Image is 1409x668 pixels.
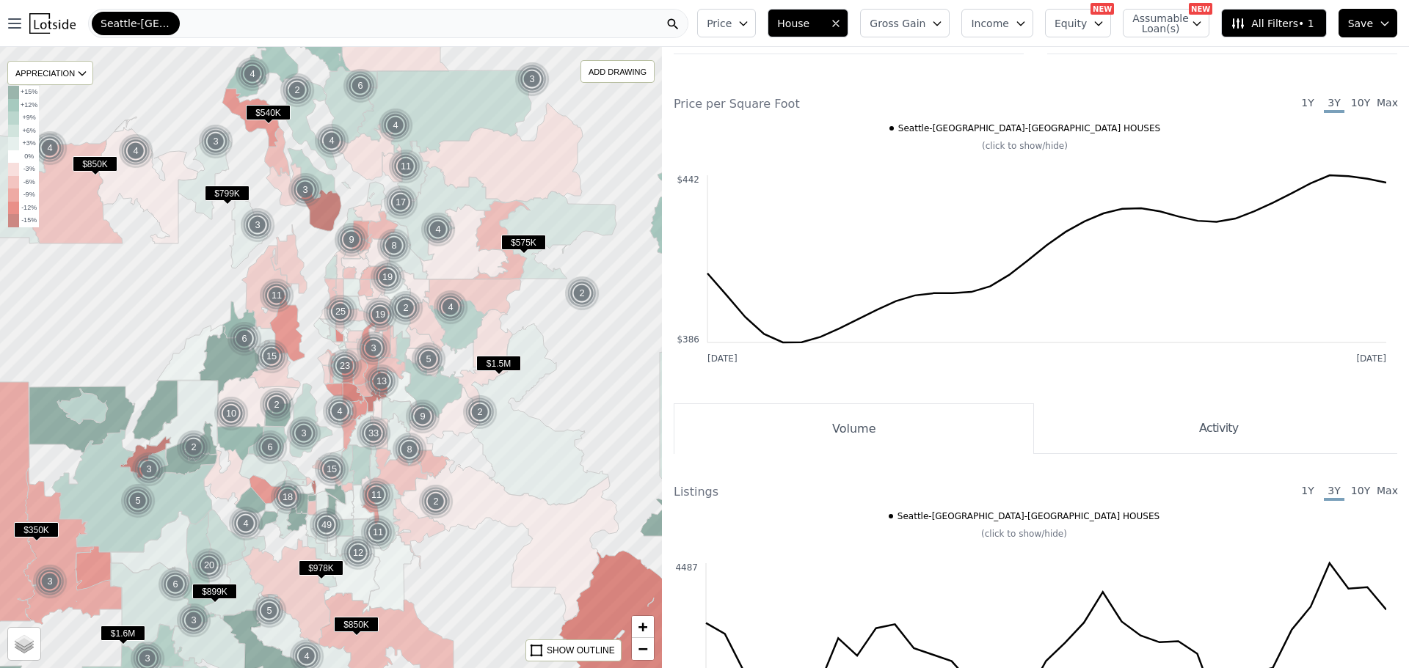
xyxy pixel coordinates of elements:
[246,105,291,126] div: $540K
[376,228,412,263] div: 8
[870,16,925,31] span: Gross Gain
[898,510,1159,522] span: Seattle-[GEOGRAPHIC_DATA]-[GEOGRAPHIC_DATA] HOUSES
[32,131,68,166] div: 4
[677,334,699,345] text: $386
[674,95,1035,113] div: Price per Square Foot
[176,603,211,638] div: 3
[259,387,295,422] img: g1.png
[462,394,498,430] img: g1.png
[240,208,275,243] div: 3
[314,123,349,158] div: 4
[19,137,39,150] td: +3%
[564,276,600,311] img: g1.png
[101,625,145,641] span: $1.6M
[1377,95,1397,113] span: Max
[677,175,699,185] text: $442
[388,290,423,326] div: 2
[198,124,234,159] img: g1.png
[378,108,414,143] img: g1.png
[280,73,315,108] div: 2
[638,617,648,636] span: +
[334,617,379,638] div: $850K
[246,105,291,120] span: $540K
[392,432,428,467] img: g1.png
[1377,483,1397,501] span: Max
[14,522,59,543] div: $350K
[632,638,654,660] a: Zoom out
[364,364,399,399] div: 13
[227,321,263,356] img: g1.png
[341,535,376,570] div: 12
[252,430,288,465] div: 6
[158,567,193,602] div: 6
[19,202,39,215] td: -12%
[19,99,39,112] td: +12%
[334,222,370,257] img: g1.png
[252,593,287,628] div: 5
[370,260,405,295] div: 19
[118,133,154,169] img: g1.png
[1324,95,1344,113] span: 3Y
[343,68,378,103] div: 6
[327,348,363,383] img: g1.png
[259,278,294,313] div: 11
[120,483,156,518] div: 5
[501,235,546,250] span: $575K
[1034,403,1397,454] button: Activity
[356,331,392,366] img: g1.png
[73,156,117,172] span: $850K
[309,507,345,543] img: g1.png
[314,452,350,487] img: g1.png
[343,68,379,103] img: g1.png
[235,56,271,92] img: g1.png
[1091,3,1114,15] div: NEW
[254,339,289,374] div: 15
[176,603,212,638] img: g1.png
[388,149,423,184] div: 11
[501,235,546,256] div: $575K
[376,228,412,263] img: g1.png
[131,452,167,487] div: 3
[341,535,376,570] img: g1.png
[707,16,732,31] span: Price
[359,477,394,513] div: 11
[228,506,263,541] div: 4
[334,222,369,257] div: 9
[860,9,950,37] button: Gross Gain
[420,212,456,247] div: 4
[288,172,324,208] img: g1.png
[392,432,427,467] div: 8
[356,416,391,451] div: 33
[1189,3,1212,15] div: NEW
[663,140,1386,152] div: (click to show/hide)
[8,628,40,660] a: Layers
[638,639,648,658] span: −
[327,348,363,383] div: 23
[32,564,68,599] div: 3
[697,9,756,37] button: Price
[1339,9,1397,37] button: Save
[158,567,194,602] img: g1.png
[19,176,39,189] td: -6%
[14,522,59,537] span: $350K
[19,188,39,202] td: -9%
[254,339,290,374] img: g1.png
[675,562,698,573] text: 4487
[383,185,418,220] div: 17
[476,356,521,377] div: $1.5M
[405,399,440,434] div: 9
[19,86,39,99] td: +15%
[270,480,305,515] div: 18
[418,484,454,519] div: 2
[360,515,396,550] img: g1.png
[118,133,153,169] div: 4
[514,62,550,97] div: 3
[314,123,350,158] img: g1.png
[581,61,654,82] div: ADD DRAWING
[286,416,322,451] img: g1.png
[228,506,264,541] img: g1.png
[299,560,343,576] span: $978K
[131,452,167,487] img: g1.png
[176,430,212,465] img: g1.png
[101,16,171,31] span: Seattle-[GEOGRAPHIC_DATA]-[GEOGRAPHIC_DATA]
